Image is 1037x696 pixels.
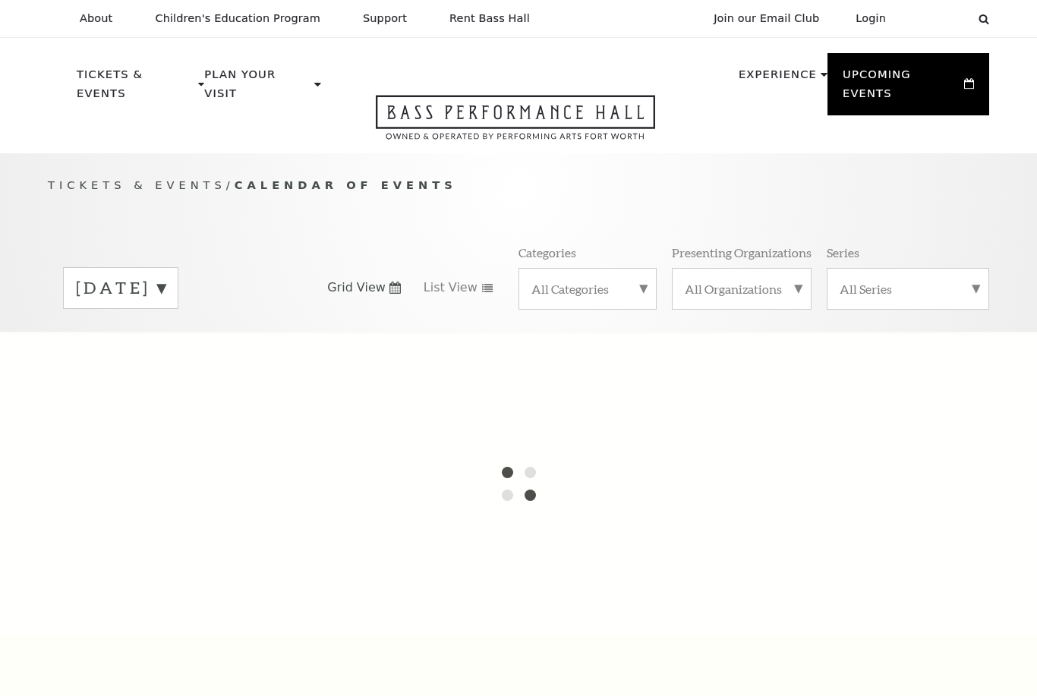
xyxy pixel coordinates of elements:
label: [DATE] [76,276,165,300]
label: All Organizations [685,281,799,297]
select: Select: [910,11,964,26]
p: Plan Your Visit [204,65,310,112]
p: Upcoming Events [843,65,960,112]
label: All Categories [531,281,644,297]
p: About [80,12,112,25]
p: Series [827,244,859,260]
p: Presenting Organizations [672,244,812,260]
p: Children's Education Program [155,12,320,25]
p: Categories [518,244,576,260]
p: / [48,176,989,195]
span: List View [424,279,478,296]
label: All Series [840,281,976,297]
span: Tickets & Events [48,178,226,191]
span: Grid View [327,279,386,296]
p: Rent Bass Hall [449,12,530,25]
p: Tickets & Events [77,65,194,112]
p: Support [363,12,407,25]
p: Experience [739,65,817,93]
span: Calendar of Events [235,178,457,191]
